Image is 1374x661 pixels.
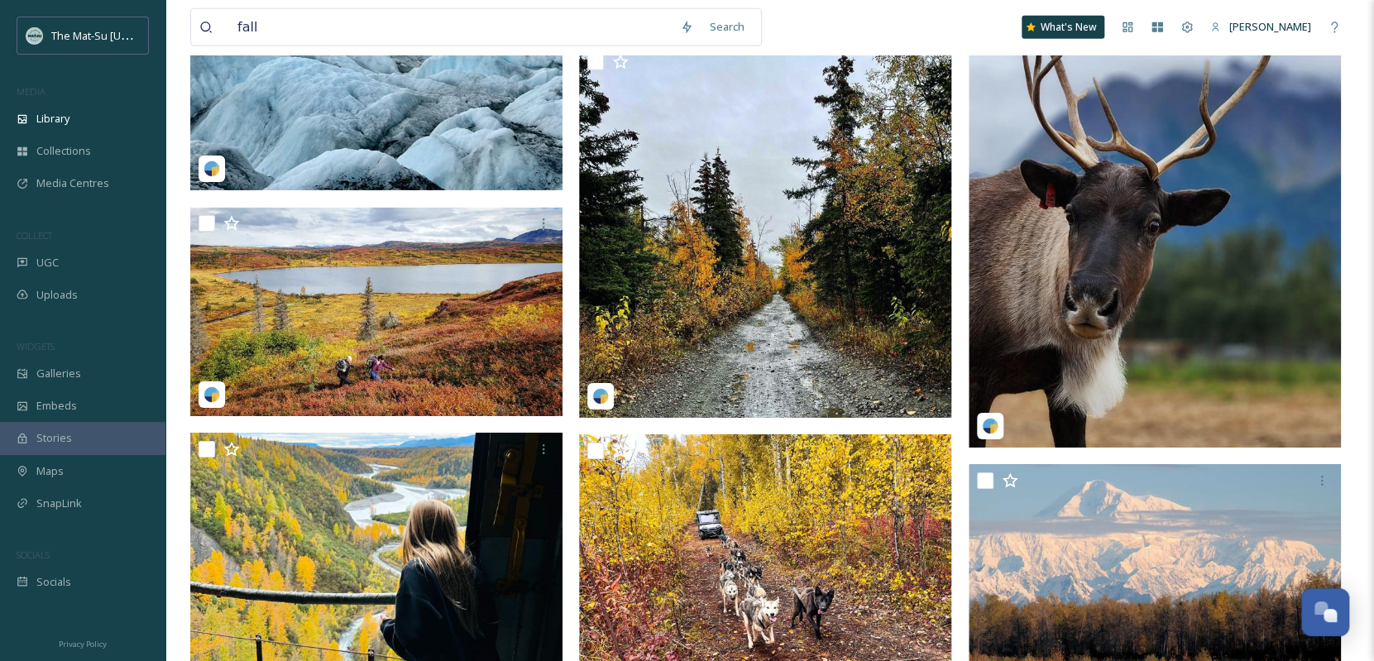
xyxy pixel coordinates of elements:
a: Privacy Policy [59,633,107,653]
a: What's New [1022,16,1104,39]
img: Social_thumbnail.png [26,27,43,44]
span: [PERSON_NAME] [1229,19,1311,34]
span: Maps [36,463,64,479]
img: union_son_03212025_17985491588210442.jpg [579,46,951,418]
span: Stories [36,430,72,446]
span: SnapLink [36,496,82,511]
span: Socials [36,574,71,590]
img: snapsea-logo.png [982,418,998,434]
span: Media Centres [36,175,109,191]
a: [PERSON_NAME] [1202,11,1319,43]
span: Library [36,111,69,127]
button: Open Chat [1301,588,1349,636]
span: Collections [36,143,91,159]
img: snapsea-logo.png [592,388,609,405]
span: Uploads [36,287,78,303]
img: caribou_lodge_alaska_03212025_17884694090659377.jpg [190,208,563,417]
div: Search [701,11,753,43]
span: MEDIA [17,85,45,98]
span: Privacy Policy [59,639,107,649]
input: Search your library [229,9,672,46]
img: snapsea-logo.png [203,386,220,403]
span: Galleries [36,366,81,381]
img: snapsea-logo.png [203,160,220,177]
span: WIDGETS [17,340,55,352]
span: SOCIALS [17,548,50,561]
span: COLLECT [17,229,52,242]
span: UGC [36,255,59,271]
span: Embeds [36,398,77,414]
span: The Mat-Su [US_STATE] [51,27,166,43]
